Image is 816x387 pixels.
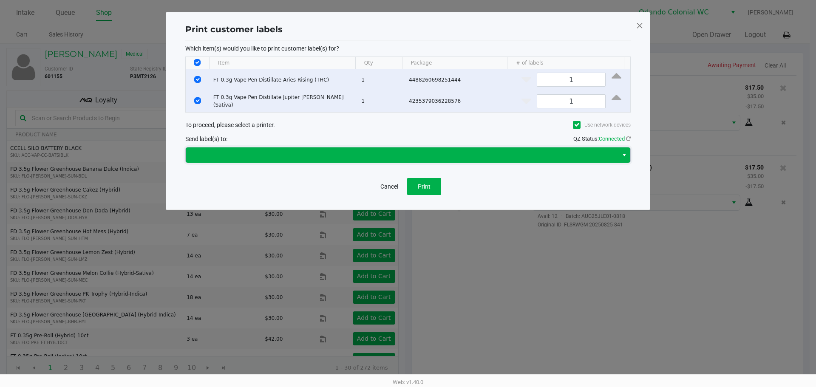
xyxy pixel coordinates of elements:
[405,90,512,112] td: 4235379036228576
[618,147,630,163] button: Select
[393,379,423,385] span: Web: v1.40.0
[185,45,631,52] p: Which item(s) would you like to print customer label(s) for?
[402,57,507,69] th: Package
[375,178,404,195] button: Cancel
[185,23,283,36] h1: Print customer labels
[418,183,431,190] span: Print
[209,57,355,69] th: Item
[185,136,227,142] span: Send label(s) to:
[573,136,631,142] span: QZ Status:
[599,136,625,142] span: Connected
[573,121,631,129] label: Use network devices
[185,121,275,128] span: To proceed, please select a printer.
[357,69,405,90] td: 1
[407,178,441,195] button: Print
[355,57,402,69] th: Qty
[194,76,201,83] input: Select Row
[210,90,358,112] td: FT 0.3g Vape Pen Distillate Jupiter [PERSON_NAME] (Sativa)
[507,57,624,69] th: # of labels
[194,97,201,104] input: Select Row
[210,69,358,90] td: FT 0.3g Vape Pen Distillate Aries Rising (THC)
[186,57,630,112] div: Data table
[357,90,405,112] td: 1
[194,59,201,66] input: Select All Rows
[405,69,512,90] td: 4488260698251444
